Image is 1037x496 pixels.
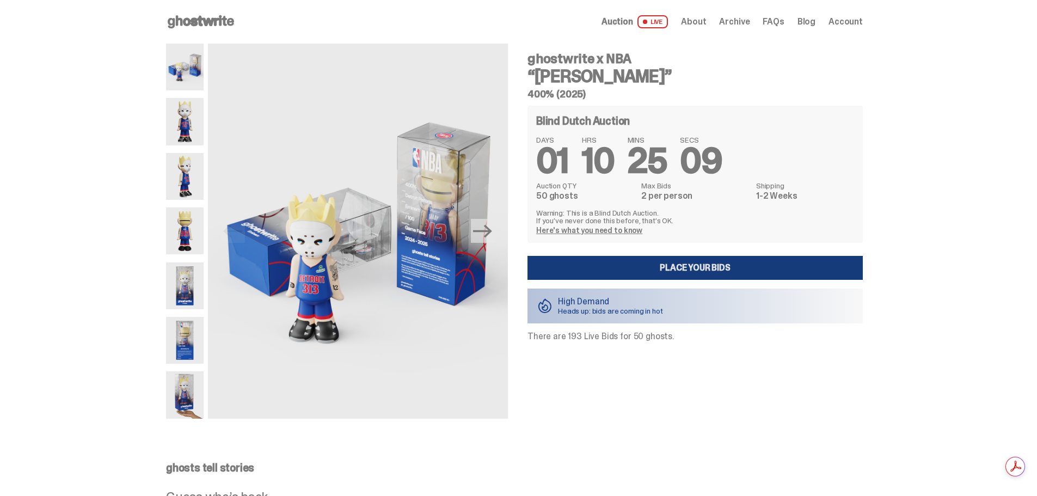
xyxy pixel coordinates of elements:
[527,256,863,280] a: Place your Bids
[628,136,667,144] span: MINS
[582,138,615,183] span: 10
[527,89,863,99] h5: 400% (2025)
[719,17,750,26] a: Archive
[536,209,854,224] p: Warning: This is a Blind Dutch Auction. If you’ve never done this before, that’s OK.
[536,138,569,183] span: 01
[166,462,863,473] p: ghosts tell stories
[527,68,863,85] h3: “[PERSON_NAME]”
[558,297,663,306] p: High Demand
[641,192,750,200] dd: 2 per person
[166,153,204,200] img: Copy%20of%20Eminem_NBA_400_3.png
[582,136,615,144] span: HRS
[471,219,495,243] button: Next
[681,17,706,26] a: About
[166,98,204,145] img: Copy%20of%20Eminem_NBA_400_1.png
[763,17,784,26] a: FAQs
[756,182,854,189] dt: Shipping
[536,225,642,235] a: Here's what you need to know
[166,317,204,364] img: Eminem_NBA_400_13.png
[680,138,722,183] span: 09
[628,138,667,183] span: 25
[558,307,663,315] p: Heads up: bids are coming in hot
[536,115,630,126] h4: Blind Dutch Auction
[536,192,635,200] dd: 50 ghosts
[527,52,863,65] h4: ghostwrite x NBA
[527,332,863,341] p: There are 193 Live Bids for 50 ghosts.
[166,207,204,254] img: Copy%20of%20Eminem_NBA_400_6.png
[166,262,204,309] img: Eminem_NBA_400_12.png
[829,17,863,26] a: Account
[602,15,668,28] a: Auction LIVE
[166,44,204,90] img: Eminem_NBA_400_10.png
[208,44,508,419] img: Eminem_NBA_400_10.png
[637,15,668,28] span: LIVE
[536,136,569,144] span: DAYS
[756,192,854,200] dd: 1-2 Weeks
[602,17,633,26] span: Auction
[536,182,635,189] dt: Auction QTY
[166,371,204,418] img: eminem%20scale.png
[641,182,750,189] dt: Max Bids
[797,17,815,26] a: Blog
[680,136,722,144] span: SECS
